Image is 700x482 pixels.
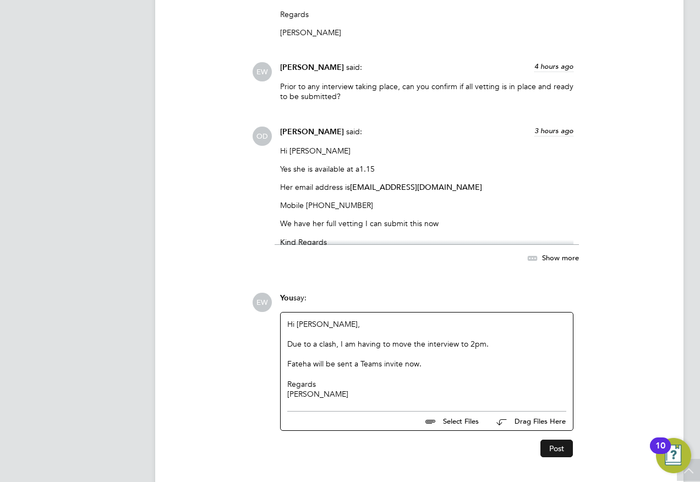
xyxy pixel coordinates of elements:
[534,126,573,135] span: 3 hours ago
[280,81,573,101] p: Prior to any interview taking place, can you confirm if all vetting is in place and ready to be s...
[287,379,566,389] div: Regards
[280,127,344,136] span: [PERSON_NAME]
[346,62,362,72] span: said:
[253,293,272,312] span: EW
[253,62,272,81] span: EW
[280,200,573,210] p: Mobile [PHONE_NUMBER]
[280,63,344,72] span: [PERSON_NAME]
[280,293,293,303] span: You
[280,218,573,228] p: We have her full vetting I can submit this now
[488,410,566,433] button: Drag Files Here
[287,359,566,369] div: Fateha will be sent a Teams invite now.
[280,293,573,312] div: say:
[542,253,579,262] span: Show more
[287,339,566,349] div: Due to a clash, I am having to move the interview to 2pm.
[280,182,573,192] p: Her email address is
[534,62,573,71] span: 4 hours ago
[253,127,272,146] span: OD
[280,164,573,174] p: Yes she is available at a1.15
[280,28,573,37] p: [PERSON_NAME]
[280,9,573,19] p: Regards
[346,127,362,136] span: said:
[656,438,691,473] button: Open Resource Center, 10 new notifications
[540,440,573,457] button: Post
[280,146,573,156] p: Hi [PERSON_NAME]
[655,446,665,460] div: 10
[350,182,482,192] a: [EMAIL_ADDRESS][DOMAIN_NAME]
[280,237,573,247] p: Kind Regards
[287,319,566,399] div: Hi [PERSON_NAME],
[287,389,566,399] div: [PERSON_NAME]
